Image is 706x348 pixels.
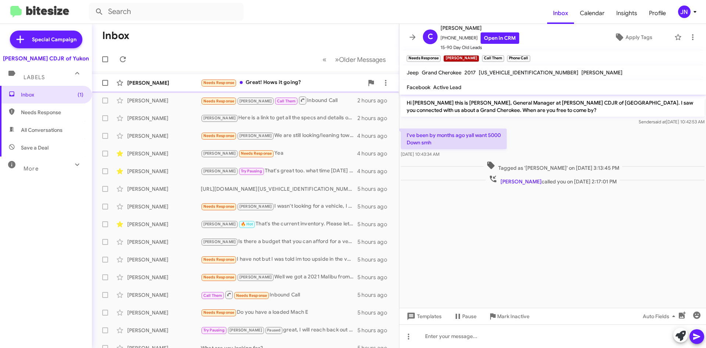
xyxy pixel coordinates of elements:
[357,291,393,299] div: 5 hours ago
[127,274,201,281] div: [PERSON_NAME]
[239,99,272,103] span: [PERSON_NAME]
[102,30,129,42] h1: Inbox
[201,167,357,175] div: That's great too. what time [DATE] works for you?
[448,310,482,323] button: Pause
[407,84,430,91] span: Facebook
[357,221,393,228] div: 5 hours ago
[201,78,364,87] div: Great! Hows it going?
[339,56,386,64] span: Older Messages
[201,255,357,264] div: I have not but I was told im too upside in the vehicles Im trading in to make anything work so il...
[127,221,201,228] div: [PERSON_NAME]
[127,150,201,157] div: [PERSON_NAME]
[357,115,393,122] div: 2 hours ago
[201,308,357,317] div: Do you have a loaded Mach E
[643,3,672,24] a: Profile
[405,310,442,323] span: Templates
[441,44,519,51] span: 15-90 Day Old Leads
[201,220,357,228] div: That's the current inventory. Please let me know what you see. I'd loved to have you come in [DAT...
[500,178,542,185] span: [PERSON_NAME]
[481,32,519,44] a: Open in CRM
[581,69,623,76] span: [PERSON_NAME]
[625,31,652,44] span: Apply Tags
[401,96,705,117] p: Hi [PERSON_NAME] this is [PERSON_NAME], General Manager at [PERSON_NAME] CDJR of [GEOGRAPHIC_DATA...
[203,151,236,156] span: [PERSON_NAME]
[203,99,235,103] span: Needs Response
[639,119,705,124] span: Sender [DATE] 10:42:53 AM
[10,31,82,48] a: Special Campaign
[24,165,39,172] span: More
[21,109,83,116] span: Needs Response
[547,3,574,24] a: Inbox
[127,327,201,334] div: [PERSON_NAME]
[357,203,393,210] div: 5 hours ago
[78,91,83,98] span: (1)
[24,74,45,81] span: Labels
[203,133,235,138] span: Needs Response
[201,96,357,105] div: Inbound Call
[318,52,331,67] button: Previous
[610,3,643,24] a: Insights
[21,126,63,134] span: All Conversations
[497,310,529,323] span: Mark Inactive
[678,6,691,18] div: JN
[653,119,666,124] span: said at
[241,169,262,173] span: Try Pausing
[201,202,357,211] div: I wasn't looking for a vehicle, I purchased a 2021 [PERSON_NAME] in April of 21, I just now hit 1...
[127,238,201,246] div: [PERSON_NAME]
[127,309,201,316] div: [PERSON_NAME]
[443,55,479,62] small: [PERSON_NAME]
[484,161,622,172] span: Tagged as '[PERSON_NAME]' on [DATE] 3:13:45 PM
[127,168,201,175] div: [PERSON_NAME]
[89,3,243,21] input: Search
[574,3,610,24] a: Calendar
[357,238,393,246] div: 5 hours ago
[203,169,236,173] span: [PERSON_NAME]
[127,132,201,140] div: [PERSON_NAME]
[203,80,235,85] span: Needs Response
[201,326,357,334] div: great, I will reach back out in the begining of November and see when would be a good time to vis...
[507,55,530,62] small: Phone Call
[203,239,236,244] span: [PERSON_NAME]
[201,149,357,158] div: Yea
[407,69,419,76] span: Jeep
[239,275,272,280] span: [PERSON_NAME]
[672,6,698,18] button: JN
[277,99,296,103] span: Call Them
[201,185,357,193] div: [URL][DOMAIN_NAME][US_VEHICLE_IDENTIFICATION_NUMBER]
[3,55,89,62] div: [PERSON_NAME] CDJR of Yukon
[203,204,235,209] span: Needs Response
[428,31,433,43] span: C
[482,310,535,323] button: Mark Inactive
[203,116,236,120] span: [PERSON_NAME]
[462,310,477,323] span: Pause
[441,32,519,44] span: [PHONE_NUMBER]
[201,290,357,299] div: Inbound Call
[357,274,393,281] div: 5 hours ago
[127,185,201,193] div: [PERSON_NAME]
[127,97,201,104] div: [PERSON_NAME]
[357,309,393,316] div: 5 hours ago
[201,114,357,122] div: Here is a link to get all the specs and details of that unit
[643,310,678,323] span: Auto Fields
[464,69,476,76] span: 2017
[399,310,448,323] button: Templates
[357,132,393,140] div: 4 hours ago
[201,238,357,246] div: Is there a budget that you can afford for a vehcile for your needs?
[21,91,83,98] span: Inbox
[482,55,504,62] small: Call Them
[239,133,272,138] span: [PERSON_NAME]
[401,151,439,157] span: [DATE] 10:43:34 AM
[357,256,393,263] div: 5 hours ago
[229,328,262,333] span: [PERSON_NAME]
[127,79,201,87] div: [PERSON_NAME]
[32,36,76,43] span: Special Campaign
[236,293,267,298] span: Needs Response
[357,327,393,334] div: 5 hours ago
[203,293,222,298] span: Call Them
[441,24,519,32] span: [PERSON_NAME]
[331,52,390,67] button: Next
[357,185,393,193] div: 5 hours ago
